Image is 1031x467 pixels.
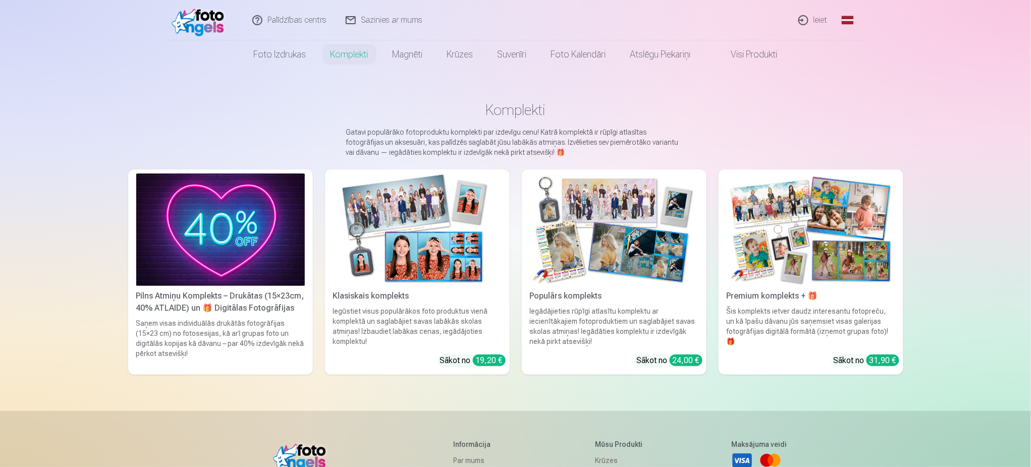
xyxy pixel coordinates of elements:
[727,173,895,286] img: Premium komplekts + 🎁
[325,169,510,375] a: Klasiskais komplektsKlasiskais komplektsIegūstiet visus populārākos foto produktus vienā komplekt...
[381,40,435,69] a: Magnēti
[132,290,309,314] div: Pilns Atmiņu Komplekts – Drukātas (15×23cm, 40% ATLAIDE) un 🎁 Digitālas Fotogrāfijas
[329,290,506,302] div: Klasiskais komplekts
[526,290,702,302] div: Populārs komplekts
[595,439,648,449] h5: Mūsu produkti
[723,306,899,346] div: Šis komplekts ietver daudz interesantu fotopreču, un kā īpašu dāvanu jūs saņemsiet visas galerija...
[539,40,618,69] a: Foto kalendāri
[346,127,685,157] p: Gatavi populārāko fotoproduktu komplekti par izdevīgu cenu! Katrā komplektā ir rūpīgi atlasītas f...
[333,173,502,286] img: Klasiskais komplekts
[329,306,506,346] div: Iegūstiet visus populārākos foto produktus vienā komplektā un saglabājiet savas labākās skolas at...
[731,439,787,449] h5: Maksājuma veidi
[136,173,305,286] img: Pilns Atmiņu Komplekts – Drukātas (15×23cm, 40% ATLAIDE) un 🎁 Digitālas Fotogrāfijas
[242,40,318,69] a: Foto izdrukas
[618,40,703,69] a: Atslēgu piekariņi
[522,169,707,375] a: Populārs komplektsPopulārs komplektsIegādājieties rūpīgi atlasītu komplektu ar iecienītākajiem fo...
[637,355,702,367] div: Sākot no
[440,355,506,367] div: Sākot no
[172,4,230,36] img: /fa1
[454,439,512,449] h5: Informācija
[318,40,381,69] a: Komplekti
[670,355,702,366] div: 24,00 €
[485,40,539,69] a: Suvenīri
[435,40,485,69] a: Krūzes
[526,306,702,346] div: Iegādājieties rūpīgi atlasītu komplektu ar iecienītākajiem fotoproduktiem un saglabājiet savas sk...
[719,169,903,375] a: Premium komplekts + 🎁 Premium komplekts + 🎁Šis komplekts ietver daudz interesantu fotopreču, un k...
[703,40,790,69] a: Visi produkti
[834,355,899,367] div: Sākot no
[473,355,506,366] div: 19,20 €
[723,290,899,302] div: Premium komplekts + 🎁
[132,318,309,371] div: Saņem visas individuālās drukātās fotogrāfijas (15×23 cm) no fotosesijas, kā arī grupas foto un d...
[866,355,899,366] div: 31,90 €
[128,169,313,375] a: Pilns Atmiņu Komplekts – Drukātas (15×23cm, 40% ATLAIDE) un 🎁 Digitālas Fotogrāfijas Pilns Atmiņu...
[136,101,895,119] h1: Komplekti
[530,173,698,286] img: Populārs komplekts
